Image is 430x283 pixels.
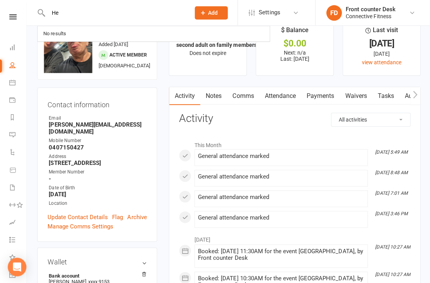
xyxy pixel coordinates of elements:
[360,59,400,65] a: view attendance
[48,98,146,108] h3: Contact information
[300,87,338,105] a: Payments
[208,10,217,16] span: Add
[49,272,142,278] strong: Bank account
[9,74,27,92] a: Calendar
[374,169,406,175] i: [DATE] 8:48 AM
[48,221,113,230] a: Manage Comms Settings
[49,152,146,160] div: Address
[44,24,92,73] img: image1756976404.png
[374,190,406,195] i: [DATE] 7:01 AM
[48,212,107,221] a: Update Contact Details
[200,87,226,105] a: Notes
[262,39,325,47] div: $0.00
[112,212,123,221] a: Flag
[178,136,409,149] li: This Month
[49,184,146,191] div: Date of Birth
[194,6,227,19] button: Add
[374,210,406,216] i: [DATE] 3:46 PM
[197,247,363,260] div: Booked: [DATE] 11:30AM for the event [GEOGRAPHIC_DATA], by Front counter Desk
[9,249,27,266] a: What's New
[9,57,27,74] a: People
[49,137,146,144] div: Mobile Number
[349,39,412,47] div: [DATE]
[49,199,146,206] div: Location
[49,121,146,135] strong: [PERSON_NAME][EMAIL_ADDRESS][DOMAIN_NAME]
[46,7,184,18] input: Search...
[8,257,26,275] div: Open Intercom Messenger
[9,109,27,127] a: Reports
[258,4,279,21] span: Settings
[374,149,406,154] i: [DATE] 5:49 AM
[345,6,394,13] div: Front counter Desk
[9,214,27,231] a: Assessments
[48,257,146,265] h3: Wallet
[9,39,27,57] a: Dashboard
[197,214,363,220] div: General attendance marked
[197,152,363,159] div: General attendance marked
[226,87,258,105] a: Comms
[349,49,412,58] div: [DATE]
[49,159,146,166] strong: [STREET_ADDRESS]
[189,50,225,56] span: Does not expire
[197,193,363,200] div: General attendance marked
[325,5,341,21] div: FD
[371,87,398,105] a: Tasks
[169,87,200,105] a: Activity
[197,173,363,179] div: General attendance marked
[178,112,409,124] h3: Activity
[338,87,371,105] a: Waivers
[98,41,128,47] time: Added [DATE]
[176,41,263,48] strong: second adult on family membership
[109,52,147,57] span: Active member
[178,231,409,243] li: [DATE]
[49,190,146,197] strong: [DATE]
[280,25,307,39] div: $ Balance
[127,212,146,221] a: Archive
[374,271,409,276] i: [DATE] 10:27 AM
[49,143,146,150] strong: 0407150427
[374,244,409,249] i: [DATE] 10:27 AM
[41,28,68,39] div: No results
[98,62,150,68] span: [DEMOGRAPHIC_DATA]
[345,13,394,20] div: Connective Fitness
[364,25,396,39] div: Last visit
[49,175,146,182] strong: -
[262,49,325,62] p: Next: n/a Last: [DATE]
[9,161,27,179] a: Product Sales
[258,87,300,105] a: Attendance
[9,92,27,109] a: Payments
[49,114,146,122] div: Email
[49,168,146,175] div: Member Number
